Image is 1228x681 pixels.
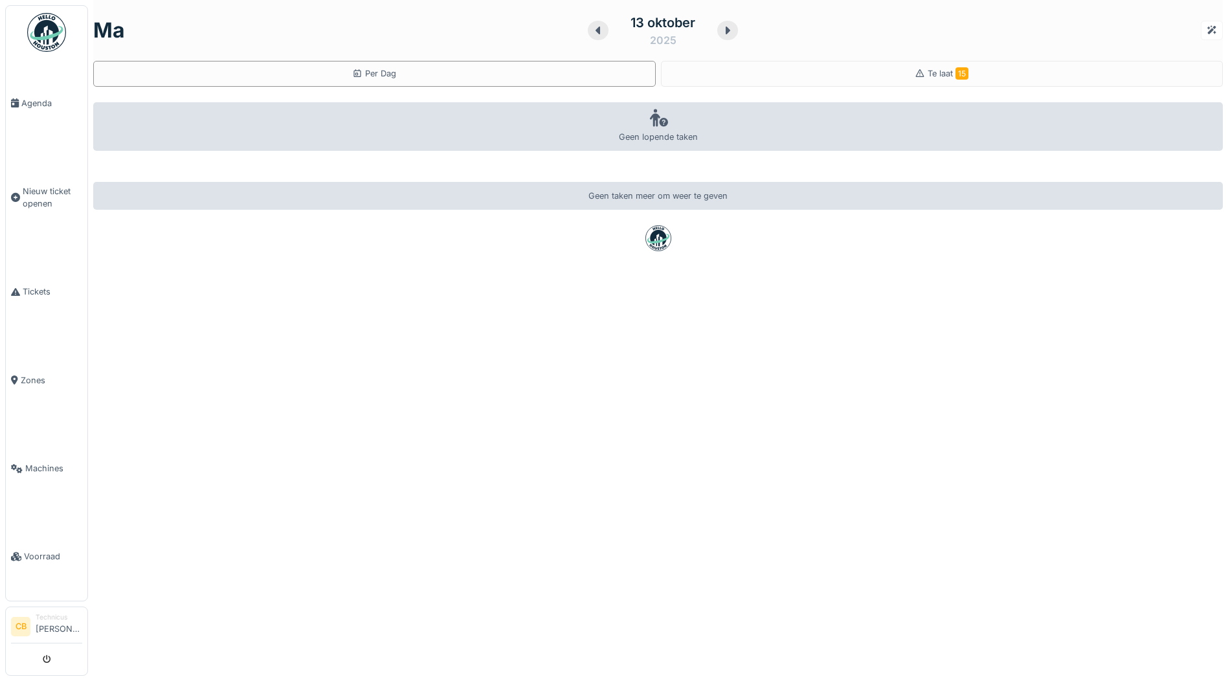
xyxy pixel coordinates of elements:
[955,67,968,80] span: 15
[6,336,87,424] a: Zones
[6,147,87,248] a: Nieuw ticket openen
[11,617,30,636] li: CB
[631,13,695,32] div: 13 oktober
[6,248,87,336] a: Tickets
[24,550,82,563] span: Voorraad
[21,374,82,386] span: Zones
[352,67,396,80] div: Per Dag
[27,13,66,52] img: Badge_color-CXgf-gQk.svg
[6,59,87,147] a: Agenda
[21,97,82,109] span: Agenda
[36,612,82,622] div: Technicus
[93,18,125,43] h1: ma
[11,612,82,643] a: CB Technicus[PERSON_NAME]
[650,32,676,48] div: 2025
[25,462,82,474] span: Machines
[23,285,82,298] span: Tickets
[36,612,82,640] li: [PERSON_NAME]
[928,69,968,78] span: Te laat
[6,513,87,601] a: Voorraad
[23,185,82,210] span: Nieuw ticket openen
[93,182,1223,210] div: Geen taken meer om weer te geven
[645,225,671,251] img: badge-BVDL4wpA.svg
[93,102,1223,151] div: Geen lopende taken
[6,425,87,513] a: Machines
